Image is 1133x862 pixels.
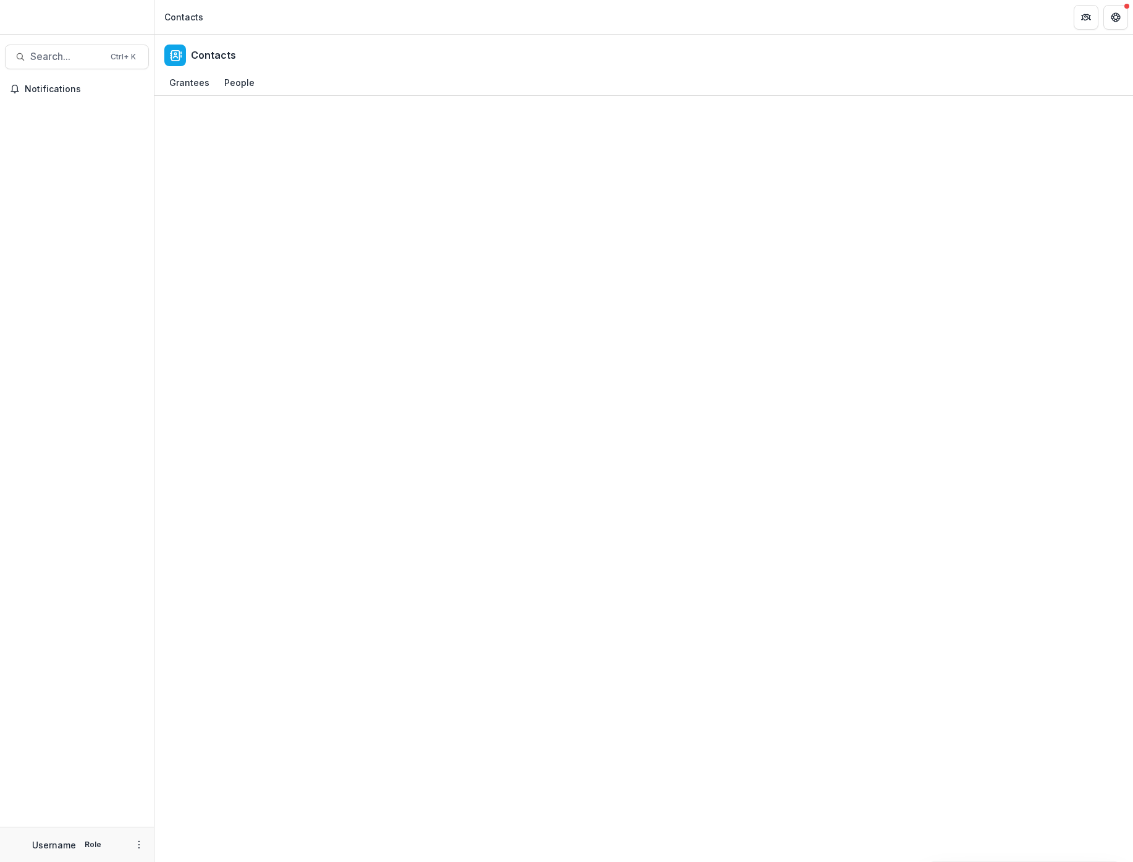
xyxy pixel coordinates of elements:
[219,74,259,92] div: People
[5,45,149,69] button: Search...
[81,839,105,850] p: Role
[164,11,203,23] div: Contacts
[30,51,103,62] span: Search...
[1103,5,1128,30] button: Get Help
[159,8,208,26] nav: breadcrumb
[191,49,236,61] h2: Contacts
[1074,5,1098,30] button: Partners
[25,84,144,95] span: Notifications
[108,50,138,64] div: Ctrl + K
[164,74,214,92] div: Grantees
[132,837,146,852] button: More
[164,71,214,95] a: Grantees
[5,79,149,99] button: Notifications
[219,71,259,95] a: People
[32,839,76,851] p: Username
